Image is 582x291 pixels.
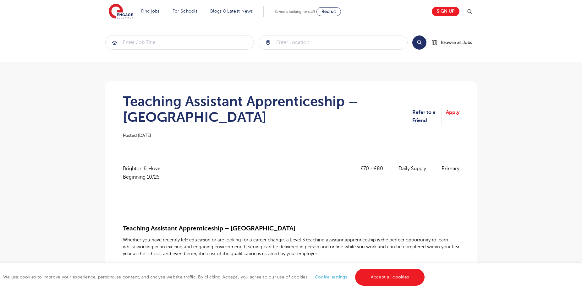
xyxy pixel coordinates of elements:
[3,275,426,279] span: We use cookies to improve your experience, personalise content, and analyse website traffic. By c...
[123,173,161,181] p: Beginning 10/25
[123,225,295,232] span: Teaching Assistant Apprenticeship – [GEOGRAPHIC_DATA]
[431,39,477,46] a: Browse all Jobs
[141,9,160,13] a: Find jobs
[109,4,133,19] img: Engage Education
[106,35,254,49] input: Submit
[412,108,442,125] a: Refer to a Friend
[123,133,151,138] span: Posted [DATE]
[105,35,254,50] div: Submit
[275,9,315,14] span: Schools looking for staff
[446,108,459,125] a: Apply
[441,39,472,46] span: Browse all Jobs
[315,275,347,279] a: Cookie settings
[432,7,459,16] a: Sign up
[123,164,167,181] span: Brighton & Hove
[360,164,391,173] p: £70 - £80
[442,164,459,173] p: Primary
[210,9,253,13] a: Blogs & Latest News
[398,164,434,173] p: Daily Supply
[355,269,425,286] a: Accept all cookies
[316,7,341,16] a: Recruit
[123,94,412,125] h1: Teaching Assistant Apprenticeship – [GEOGRAPHIC_DATA]
[321,9,336,14] span: Recruit
[173,9,197,13] a: For Schools
[259,35,408,50] div: Submit
[412,35,426,50] button: Search
[123,237,459,256] span: Whether you have recently left education or are looking for a career change, a Level 3 teaching a...
[259,35,407,49] input: Submit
